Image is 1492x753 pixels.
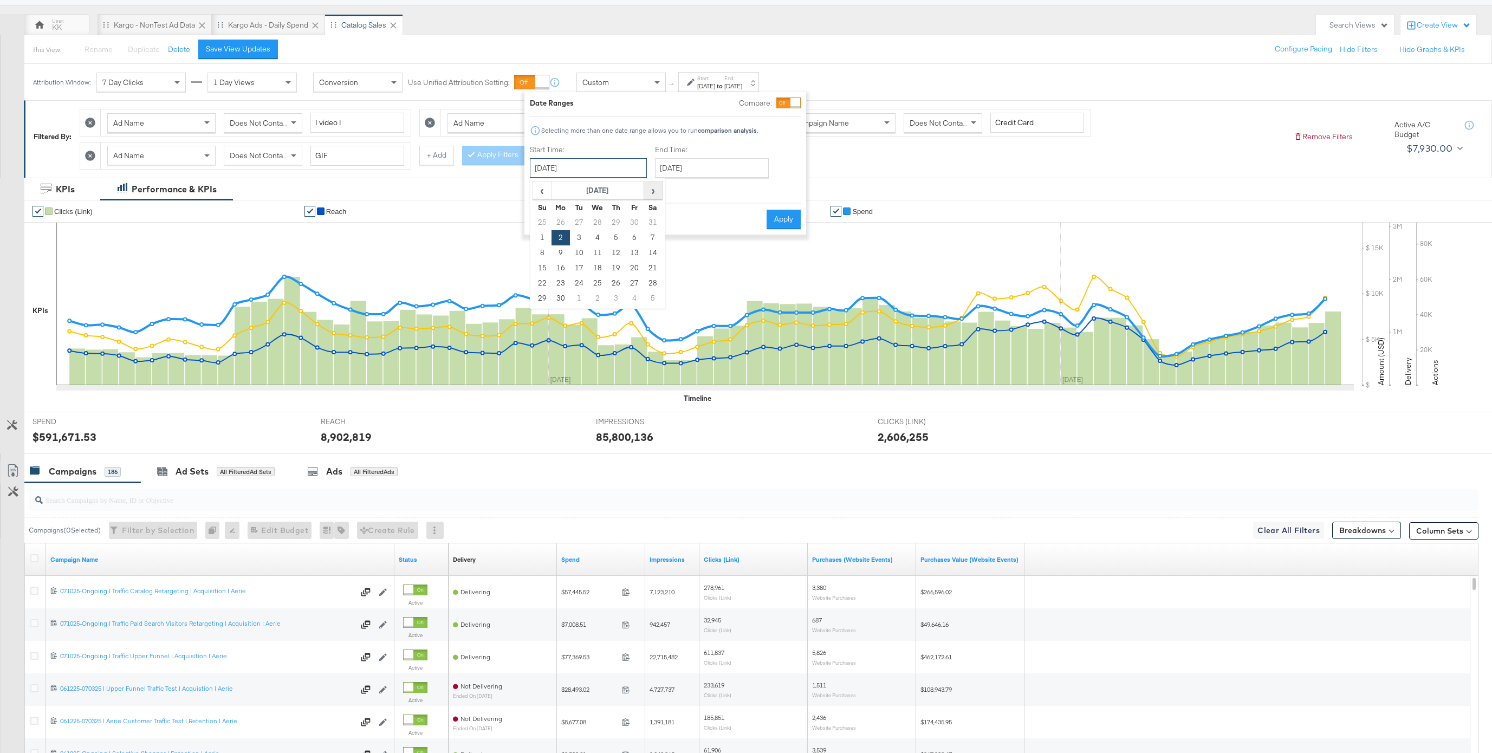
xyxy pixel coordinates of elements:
span: Spend [852,207,873,216]
div: All Filtered Ads [351,467,398,477]
td: 29 [533,291,552,306]
input: Enter a search term [310,146,404,166]
span: Does Not Contain [230,118,289,128]
sub: Website Purchases [812,594,856,601]
span: 5,826 [812,648,826,657]
span: Does Not Contain [230,151,289,160]
span: ↑ [667,82,677,86]
div: 071025-Ongoing | Traffic Paid Search Visitors Retargeting | Acquisition | Aerie [60,619,354,628]
span: › [645,182,661,198]
td: 18 [588,261,607,276]
div: Campaigns [49,465,96,478]
span: 3,380 [812,583,826,592]
div: [DATE] [724,82,742,90]
input: Search Campaigns by Name, ID or Objective [43,485,1342,506]
span: SPEND [33,417,114,427]
span: 611,837 [704,648,724,657]
button: Remove Filters [1294,132,1353,142]
button: + Add [419,146,454,165]
th: Sa [644,200,662,215]
span: Not Delivering [460,682,502,690]
label: Use Unified Attribution Setting: [408,77,510,88]
div: KPIs [33,306,48,316]
th: Th [607,200,625,215]
td: 13 [625,245,644,261]
label: Start Time: [530,145,647,155]
span: $77,369.53 [561,653,618,661]
button: Apply [767,210,801,229]
label: End Time: [655,145,773,155]
span: IMPRESSIONS [596,417,677,427]
span: $174,435.95 [920,718,952,726]
td: 22 [533,276,552,291]
div: 071025-Ongoing | Traffic Upper Funnel | Acquisition | Aerie [60,652,354,660]
th: Su [533,200,552,215]
td: 28 [644,276,662,291]
label: Compare: [739,98,772,108]
span: Not Delivering [460,715,502,723]
div: $591,671.53 [33,429,96,445]
td: 27 [625,276,644,291]
span: 2,436 [812,713,826,722]
label: End: [724,75,742,82]
td: 4 [588,230,607,245]
span: 942,457 [650,620,670,628]
span: 233,619 [704,681,724,689]
div: Delivery [453,555,476,564]
span: Ad Name [113,151,144,160]
label: Active [403,729,427,736]
td: 26 [607,276,625,291]
span: $108,943.79 [920,685,952,693]
span: $266,596.02 [920,588,952,596]
text: Delivery [1403,358,1413,385]
td: 16 [552,261,570,276]
td: 3 [607,291,625,306]
td: 6 [625,230,644,245]
button: Hide Graphs & KPIs [1399,44,1465,55]
button: Configure Pacing [1267,40,1340,59]
sub: Website Purchases [812,692,856,698]
div: 071025-Ongoing | Traffic Catalog Retargeting | Acquisition | Aerie [60,587,354,595]
input: Enter a search term [310,113,404,133]
th: Mo [552,200,570,215]
div: Save View Updates [206,44,270,54]
strong: to [715,82,724,90]
div: 061225-070325 | Upper Funnel Traffic Test | Acquistion | Aerie [60,684,354,693]
div: Selecting more than one date range allows you to run . [541,127,758,134]
span: Clicks (Link) [54,207,93,216]
span: Reach [326,207,347,216]
td: 11 [588,245,607,261]
td: 4 [625,291,644,306]
div: This View: [33,46,61,54]
td: 1 [533,230,552,245]
td: 12 [607,245,625,261]
td: 30 [552,291,570,306]
td: 23 [552,276,570,291]
button: Save View Updates [198,40,278,59]
div: Search Views [1329,20,1389,30]
td: 8 [533,245,552,261]
sub: Clicks (Link) [704,659,731,666]
sub: Clicks (Link) [704,594,731,601]
th: [DATE] [552,181,644,200]
td: 2 [552,230,570,245]
text: Amount (USD) [1376,337,1386,385]
label: Active [403,599,427,606]
td: 29 [607,215,625,230]
button: $7,930.00 [1402,140,1465,157]
div: Ad Sets [176,465,209,478]
td: 24 [570,276,588,291]
sub: Website Purchases [812,724,856,731]
span: Custom [582,77,609,87]
sub: Website Purchases [812,627,856,633]
td: 25 [588,276,607,291]
span: 1 Day Views [213,77,255,87]
span: CLICKS (LINK) [878,417,959,427]
span: 22,715,482 [650,653,678,661]
td: 31 [644,215,662,230]
div: Kargo - NonTest Ad Data [114,20,195,30]
div: KK [52,22,62,33]
div: Timeline [684,393,711,404]
td: 15 [533,261,552,276]
sub: ended on [DATE] [453,725,502,731]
